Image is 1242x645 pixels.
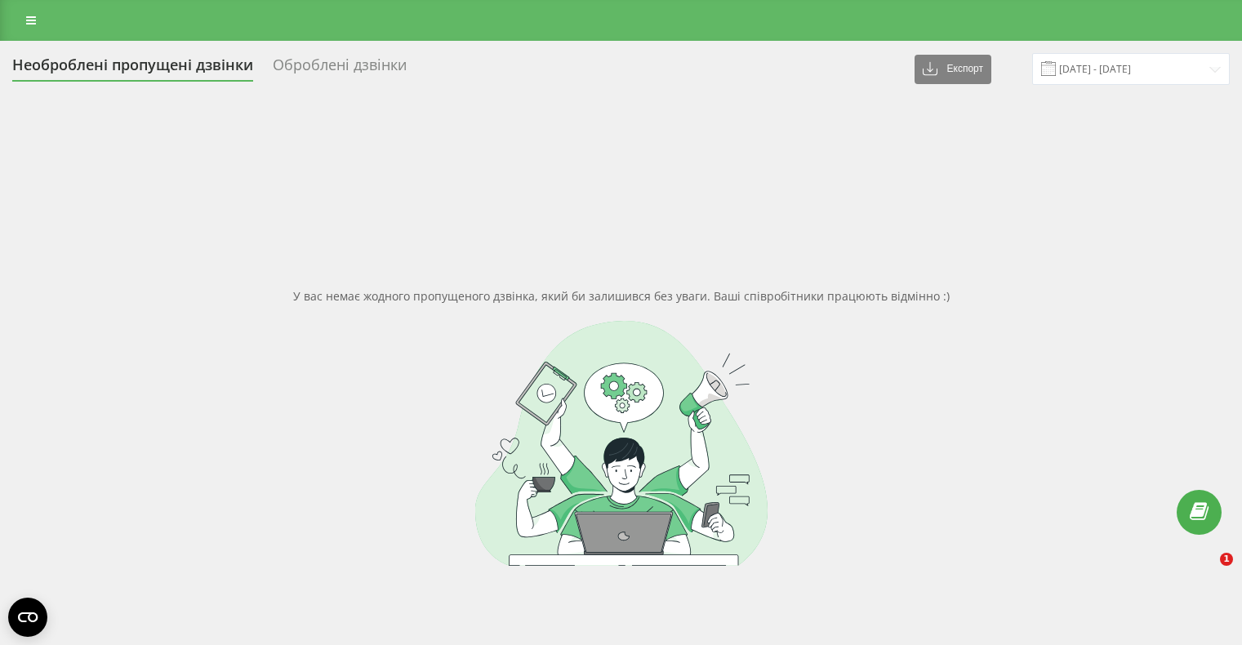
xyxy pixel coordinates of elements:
[273,56,407,82] div: Оброблені дзвінки
[12,56,253,82] div: Необроблені пропущені дзвінки
[1220,553,1233,566] span: 1
[915,55,991,84] button: Експорт
[1186,553,1226,592] iframe: Intercom live chat
[8,598,47,637] button: Open CMP widget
